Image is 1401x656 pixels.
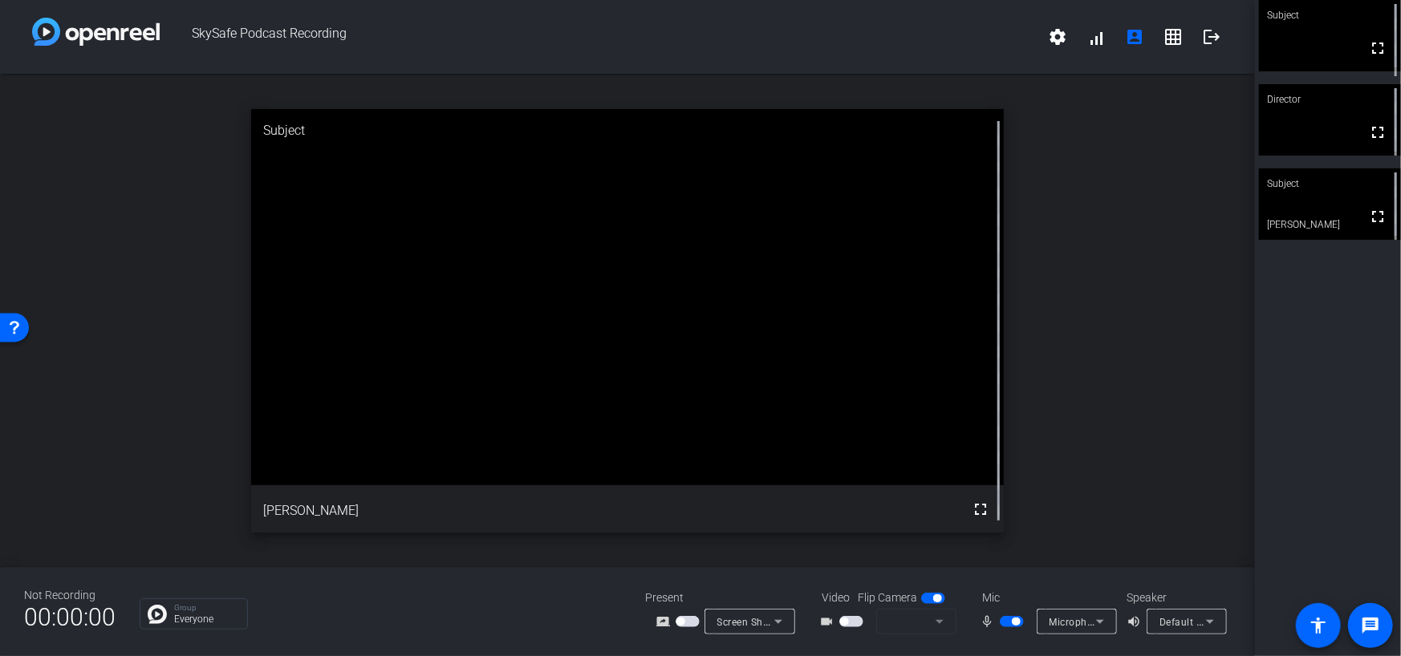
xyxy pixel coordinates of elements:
mat-icon: message [1361,616,1380,635]
span: Flip Camera [858,589,917,606]
div: Not Recording [24,587,116,604]
div: Mic [966,589,1127,606]
span: Microphone (Yeti Stereo Microphone) (046d:0ab7) [1050,615,1285,628]
mat-icon: volume_up [1127,612,1146,631]
span: Video [822,589,850,606]
span: SkySafe Podcast Recording [160,18,1038,56]
div: Director [1259,84,1401,115]
div: Speaker [1127,589,1223,606]
img: white-gradient.svg [32,18,160,46]
span: 00:00:00 [24,597,116,637]
mat-icon: logout [1202,27,1221,47]
button: signal_cellular_alt [1077,18,1115,56]
mat-icon: videocam_outline [820,612,839,631]
div: Subject [1259,168,1401,199]
mat-icon: mic_none [981,612,1000,631]
p: Everyone [174,614,239,624]
mat-icon: settings [1048,27,1067,47]
mat-icon: accessibility [1309,616,1328,635]
mat-icon: fullscreen [1368,38,1387,58]
mat-icon: fullscreen [971,500,990,519]
div: Present [645,589,806,606]
mat-icon: account_box [1125,27,1144,47]
span: Screen Sharing [717,615,788,628]
mat-icon: fullscreen [1368,207,1387,226]
mat-icon: grid_on [1163,27,1183,47]
img: Chat Icon [148,605,167,624]
mat-icon: screen_share_outline [656,612,676,631]
mat-icon: fullscreen [1368,123,1387,142]
p: Group [174,604,239,612]
div: Subject [251,109,1004,152]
